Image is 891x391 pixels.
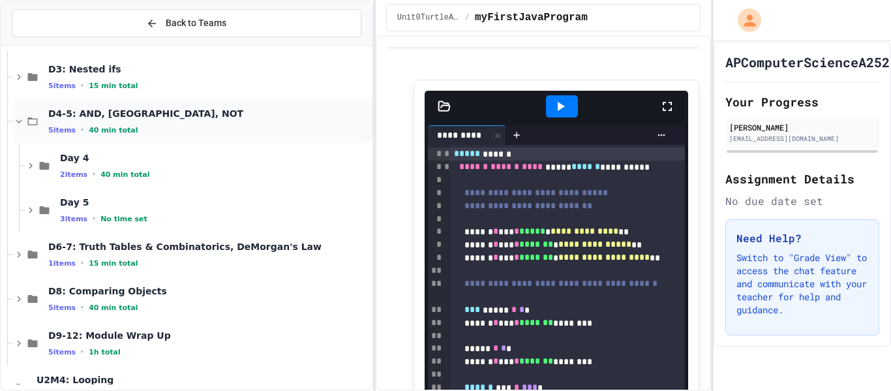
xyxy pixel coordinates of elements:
[725,170,879,188] h2: Assignment Details
[736,251,868,317] p: Switch to "Grade View" to access the chat feature and communicate with your teacher for help and ...
[724,5,764,35] div: My Account
[725,93,879,111] h2: Your Progress
[475,10,588,25] span: myFirstJavaProgram
[725,193,879,209] div: No due date set
[166,16,226,30] span: Back to Teams
[397,12,460,23] span: Unit0TurtleAvatar
[12,9,361,37] button: Back to Teams
[783,282,878,337] iframe: chat widget
[729,121,875,133] div: [PERSON_NAME]
[729,134,875,144] div: [EMAIL_ADDRESS][DOMAIN_NAME]
[465,12,470,23] span: /
[836,339,878,378] iframe: chat widget
[736,230,868,246] h3: Need Help?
